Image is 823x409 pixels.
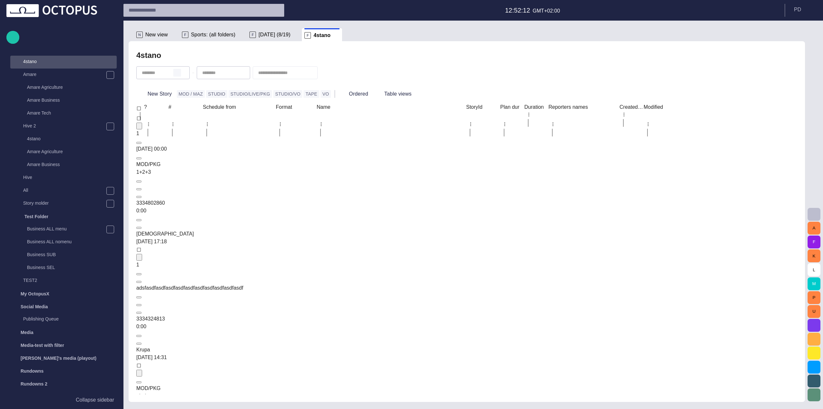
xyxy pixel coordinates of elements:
div: Hive 24stanoAmare AgricultureAmare Business [10,120,117,172]
div: 1 [136,130,341,137]
div: 1 [136,261,341,269]
div: adsfasdfasdfasdfasdfasdfasdfasdfasdfasdfasdf [136,284,341,292]
p: Media [21,329,33,336]
div: Hive [10,172,117,184]
button: K [808,249,820,262]
div: 3334324813 [136,315,341,323]
button: U [808,305,820,318]
button: Modified column menu [644,120,653,129]
div: Amare Tech [14,107,117,120]
button: Ordered [338,88,370,100]
div: Media-test with filter [6,339,117,352]
div: Format [276,104,317,110]
div: AmareAmare AgricultureAmare BusinessAmare Tech [10,69,117,120]
div: 4stano [14,133,117,146]
p: N [136,32,143,38]
div: Business SEL [14,262,117,274]
button: Plan dur column menu [500,120,509,129]
div: Business ALL menu [14,223,117,236]
div: Schedule from [203,104,276,110]
div: F[DATE] (8/19) [247,28,302,41]
div: Modified [644,104,693,110]
span: 4stano [313,32,330,39]
p: Business SEL [27,264,117,271]
button: ? column menu [144,120,153,129]
div: Business ALL nomenu [14,236,117,249]
div: 1+2+3 [136,168,341,176]
div: Created by [620,104,644,110]
div: # [168,104,203,110]
p: Rundowns [21,368,44,374]
p: Business SUB [27,251,117,258]
div: Vedra [136,230,341,238]
span: Sports: (all folders) [191,32,235,38]
div: Amare Business [14,159,117,172]
button: L [808,263,820,276]
p: Amare Agriculture [27,148,117,155]
div: Amare Business [14,94,117,107]
p: Social Media [21,303,48,310]
button: StoryId column menu [466,120,475,129]
button: Duration column menu [524,110,533,119]
div: StoryId [466,104,500,110]
p: My OctopusX [21,291,49,297]
button: Collapse sidebar [6,394,117,406]
p: Test Folder [24,213,48,220]
div: Krupa [136,346,341,354]
p: [PERSON_NAME]'s media (playout) [21,355,96,361]
button: PD [789,4,819,15]
div: FSports: (all folders) [179,28,247,41]
img: Octopus News Room [6,4,97,17]
p: Amare Tech [27,110,117,116]
div: NNew view [134,28,179,41]
div: ahoj [136,392,341,400]
button: Reporters names column menu [548,120,557,129]
div: 8/8 00:00 [136,145,341,153]
div: F4stano [302,28,342,41]
div: Business SUB [14,249,117,262]
div: Duration [524,104,548,110]
button: F [808,236,820,248]
p: All [23,187,106,193]
div: 8/8 17:18 [136,238,341,246]
div: 0:00 [136,207,341,215]
button: A [808,222,820,235]
div: 0:00 [136,323,341,330]
p: Business ALL menu [27,226,106,232]
div: Media [6,326,117,339]
span: [DATE] (8/19) [258,32,290,38]
span: New view [145,32,168,38]
button: VO [321,90,331,98]
p: F [182,32,188,38]
button: TAPE [303,90,319,98]
button: MOD / MAZ [177,90,205,98]
div: TEST2 [10,274,117,287]
p: Hive 2 [23,123,106,129]
button: STUDIO [206,90,227,98]
button: Format column menu [276,120,285,129]
p: F [249,32,256,38]
div: 8/7 14:31 [136,354,341,361]
p: Rundowns 2 [21,381,47,387]
div: 3334802860 [136,199,341,207]
p: Collapse sidebar [76,396,114,404]
div: ? [144,104,168,110]
button: M [808,277,820,290]
div: Story molder [10,197,117,210]
button: New Story [136,88,174,100]
button: Table views [373,88,423,100]
button: Name column menu [317,120,326,129]
button: # column menu [168,120,177,129]
h2: 4stano [136,51,161,60]
p: Upcoming [23,393,104,399]
p: Publishing Queue [23,316,104,322]
p: Media-test with filter [21,342,64,349]
div: MOD/PKG [136,385,341,392]
p: Amare Agriculture [27,84,117,90]
h6: 12:52:12 [505,5,530,15]
button: STUDIO/LIVE/PKG [229,90,272,98]
button: P [808,291,820,304]
button: Created by column menu [620,110,629,119]
div: Reporters names [548,104,620,110]
div: MOD/PKG [136,161,341,168]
